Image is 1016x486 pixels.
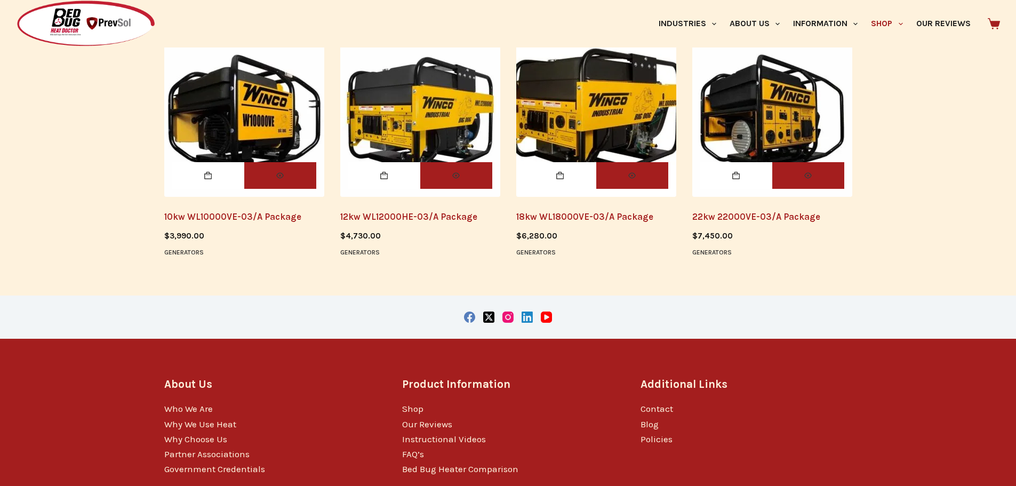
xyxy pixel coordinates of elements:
[641,419,659,429] a: Blog
[692,231,733,241] bdi: 7,450.00
[340,231,346,241] span: $
[641,434,673,444] a: Policies
[596,162,668,189] button: Quick view toggle
[692,37,852,197] a: 22kw 22000VE-03/A Package
[402,449,424,459] a: FAQ’s
[516,249,556,256] a: Generators
[420,162,492,189] button: Quick view toggle
[172,162,244,189] a: Add to cart: “10kw WL10000VE-03/A Package”
[772,162,844,189] button: Quick view toggle
[164,449,250,459] a: Partner Associations
[348,162,420,189] a: Add to cart: “12kw WL12000HE-03/A Package”
[164,37,324,197] a: 10kw WL10000VE-03/A Package
[244,162,316,189] button: Quick view toggle
[541,312,552,323] a: YouTube
[502,312,514,323] a: Instagram
[164,419,236,429] a: Why We Use Heat
[164,249,204,256] a: Generators
[340,211,477,222] a: 12kw WL12000HE-03/A Package
[164,376,376,393] h3: About Us
[402,376,614,393] h3: Product Information
[402,434,486,444] a: Instructional Videos
[641,376,852,393] h3: Additional Links
[164,464,265,474] a: Government Credentials
[641,403,673,414] a: Contact
[516,211,653,222] a: 18kw WL18000VE-03/A Package
[164,403,213,414] a: Who We Are
[516,231,557,241] bdi: 6,280.00
[692,249,732,256] a: Generators
[402,403,423,414] a: Shop
[483,312,494,323] a: X (Twitter)
[164,231,170,241] span: $
[402,419,452,429] a: Our Reviews
[524,162,596,189] a: Add to cart: “18kw WL18000VE-03/A Package”
[164,231,204,241] bdi: 3,990.00
[516,231,522,241] span: $
[464,312,475,323] a: Facebook
[340,231,381,241] bdi: 4,730.00
[692,211,820,222] a: 22kw 22000VE-03/A Package
[700,162,772,189] a: Add to cart: “22kw 22000VE-03/A Package”
[402,464,518,474] a: Bed Bug Heater Comparison
[516,37,676,197] a: 18kw WL18000VE-03/A Package
[522,312,533,323] a: LinkedIn
[164,211,301,222] a: 10kw WL10000VE-03/A Package
[340,37,500,197] a: 12kw WL12000HE-03/A Package
[692,231,698,241] span: $
[164,434,227,444] a: Why Choose Us
[340,249,380,256] a: Generators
